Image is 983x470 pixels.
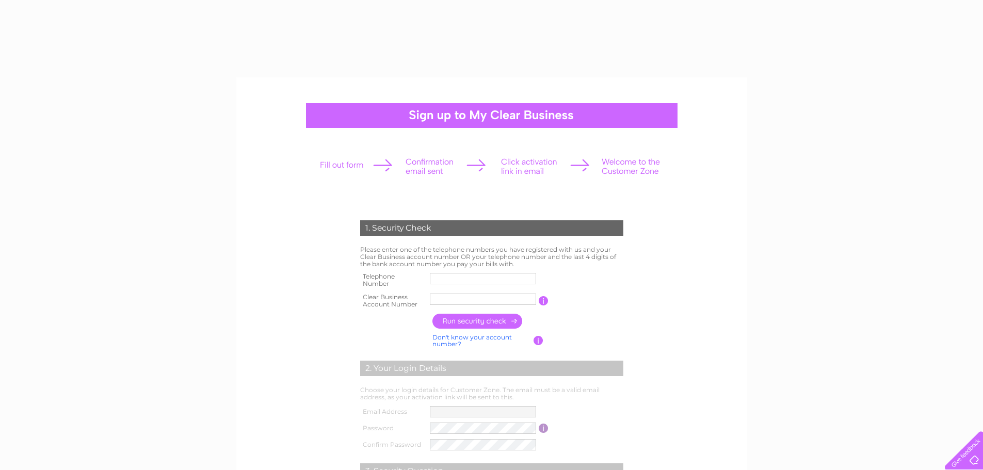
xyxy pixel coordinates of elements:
a: Don't know your account number? [432,333,512,348]
input: Information [539,424,549,433]
input: Information [539,296,549,305]
div: 2. Your Login Details [360,361,623,376]
th: Email Address [358,403,428,420]
td: Please enter one of the telephone numbers you have registered with us and your Clear Business acc... [358,244,626,270]
th: Telephone Number [358,270,428,290]
td: Choose your login details for Customer Zone. The email must be a valid email address, as your act... [358,384,626,403]
th: Password [358,420,428,436]
input: Information [534,336,543,345]
th: Confirm Password [358,436,428,453]
th: Clear Business Account Number [358,290,428,311]
div: 1. Security Check [360,220,623,236]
